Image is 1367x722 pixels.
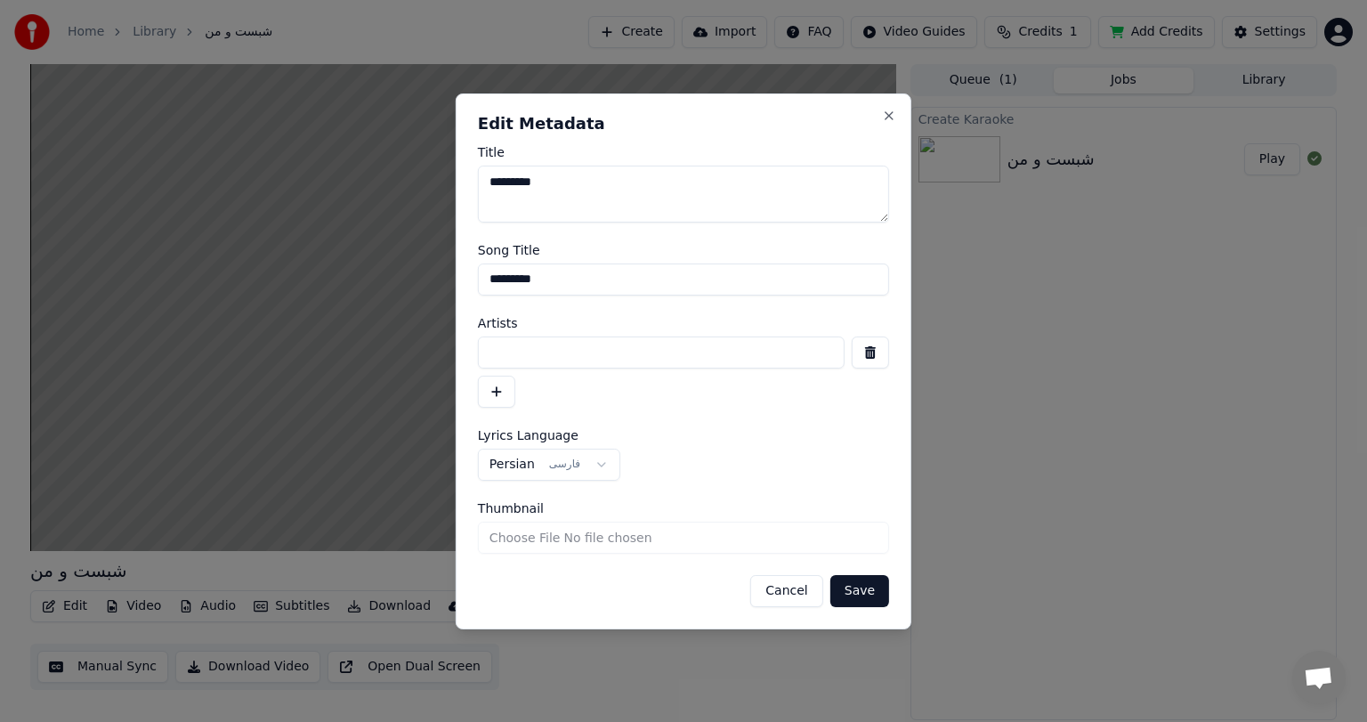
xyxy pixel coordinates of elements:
[478,116,889,132] h2: Edit Metadata
[478,244,889,256] label: Song Title
[478,429,578,442] span: Lyrics Language
[478,146,889,158] label: Title
[478,317,889,329] label: Artists
[478,502,544,515] span: Thumbnail
[750,575,822,607] button: Cancel
[830,575,889,607] button: Save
